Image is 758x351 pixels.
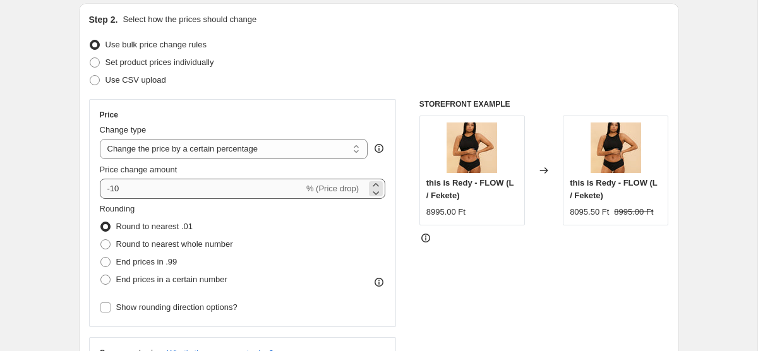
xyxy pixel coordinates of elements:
[116,239,233,249] span: Round to nearest whole number
[570,206,609,218] div: 8095.50 Ft
[614,206,653,218] strike: 8995.00 Ft
[123,13,256,26] p: Select how the prices should change
[419,99,669,109] h6: STOREFRONT EXAMPLE
[426,206,466,218] div: 8995.00 Ft
[89,13,118,26] h2: Step 2.
[570,178,657,200] span: this is Redy - FLOW (L / Fekete)
[373,142,385,155] div: help
[116,275,227,284] span: End prices in a certain number
[116,222,193,231] span: Round to nearest .01
[100,110,118,120] h3: Price
[105,75,166,85] span: Use CSV upload
[105,57,214,67] span: Set product prices individually
[100,125,147,134] span: Change type
[116,302,238,312] span: Show rounding direction options?
[100,179,304,199] input: -15
[447,122,497,173] img: this-is-Redy-FLOW-2_80x.jpg
[426,178,514,200] span: this is Redy - FLOW (L / Fekete)
[100,165,177,174] span: Price change amount
[105,40,207,49] span: Use bulk price change rules
[306,184,359,193] span: % (Price drop)
[591,122,641,173] img: this-is-Redy-FLOW-2_80x.jpg
[100,204,135,213] span: Rounding
[116,257,177,266] span: End prices in .99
